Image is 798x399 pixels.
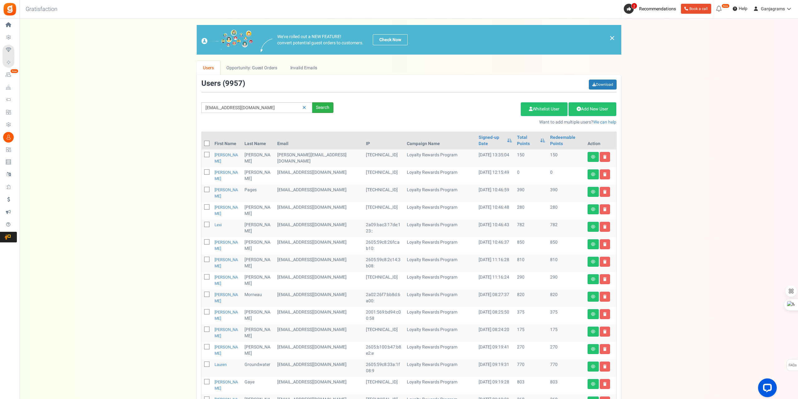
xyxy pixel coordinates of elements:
[761,6,785,12] span: Ganjagrams
[591,312,595,316] i: View details
[591,382,595,386] i: View details
[479,134,504,147] a: Signed-up Date
[476,149,515,167] td: [DATE] 13:35:04
[220,61,283,75] a: Opportunity: Guest Orders
[242,342,275,359] td: [PERSON_NAME]
[603,312,607,316] i: Delete user
[591,242,595,246] i: View details
[476,342,515,359] td: [DATE] 09:19:41
[214,274,238,286] a: [PERSON_NAME]
[591,277,595,281] i: View details
[214,222,222,228] a: Lexi
[550,134,582,147] a: Redeemable Points
[404,202,476,219] td: Loyalty Rewards Program
[404,289,476,307] td: Loyalty Rewards Program
[404,359,476,377] td: Loyalty Rewards Program
[242,184,275,202] td: Pages
[515,184,548,202] td: 390
[730,4,750,14] a: Help
[3,2,17,16] img: Gratisfaction
[591,190,595,194] i: View details
[363,324,404,342] td: [TECHNICAL_ID]
[404,219,476,237] td: Loyalty Rewards Program
[242,377,275,394] td: Gaye
[548,219,585,237] td: 782
[404,272,476,289] td: Loyalty Rewards Program
[548,359,585,377] td: 770
[404,132,476,149] th: Campaign Name
[515,149,548,167] td: 150
[476,324,515,342] td: [DATE] 08:24:20
[548,289,585,307] td: 820
[277,34,363,46] p: We've rolled out a NEW FEATURE! convert potential guest orders to customers.
[214,292,238,304] a: [PERSON_NAME]
[603,382,607,386] i: Delete user
[214,362,227,367] a: Lauren
[373,34,408,45] a: Check Now
[515,167,548,184] td: 0
[591,365,595,368] i: View details
[548,202,585,219] td: 280
[476,307,515,324] td: [DATE] 08:25:50
[363,359,404,377] td: 2605:59c8:33a:1f08:9
[476,377,515,394] td: [DATE] 09:19:28
[363,219,404,237] td: 2a09:bac3:17de:123::
[225,78,243,89] span: 9957
[214,379,238,391] a: [PERSON_NAME]
[404,237,476,254] td: Loyalty Rewards Program
[363,377,404,394] td: [TECHNICAL_ID]
[603,260,607,264] i: Delete user
[603,190,607,194] i: Delete user
[569,102,616,116] a: Add New User
[201,30,253,50] img: images
[517,134,537,147] a: Total Points
[2,70,17,80] a: New
[476,237,515,254] td: [DATE] 10:46:37
[214,327,238,339] a: [PERSON_NAME]
[242,167,275,184] td: [PERSON_NAME]
[515,289,548,307] td: 820
[593,119,616,125] a: We can help
[476,167,515,184] td: [DATE] 12:15:49
[10,69,18,73] em: New
[639,6,676,12] span: Recommendations
[275,307,363,324] td: [EMAIL_ADDRESS][DOMAIN_NAME]
[548,149,585,167] td: 150
[275,237,363,254] td: [EMAIL_ADDRESS][DOMAIN_NAME]
[515,237,548,254] td: 850
[591,225,595,229] i: View details
[515,377,548,394] td: 803
[585,132,616,149] th: Action
[275,167,363,184] td: [EMAIL_ADDRESS][DOMAIN_NAME]
[363,307,404,324] td: 2001:569:bd94:c00:58
[548,307,585,324] td: 375
[275,254,363,272] td: [EMAIL_ADDRESS][DOMAIN_NAME]
[603,277,607,281] i: Delete user
[515,359,548,377] td: 770
[515,272,548,289] td: 290
[737,6,747,12] span: Help
[404,342,476,359] td: Loyalty Rewards Program
[242,149,275,167] td: [PERSON_NAME]
[548,254,585,272] td: 810
[603,173,607,176] i: Delete user
[476,254,515,272] td: [DATE] 11:16:28
[275,289,363,307] td: [EMAIL_ADDRESS][DOMAIN_NAME]
[521,102,568,116] a: Whitelist User
[603,295,607,299] i: Delete user
[631,3,637,9] span: 2
[212,132,242,149] th: First Name
[603,242,607,246] i: Delete user
[242,202,275,219] td: [PERSON_NAME]
[242,324,275,342] td: [PERSON_NAME]
[214,187,238,199] a: [PERSON_NAME]
[275,219,363,237] td: [EMAIL_ADDRESS][DOMAIN_NAME]
[242,359,275,377] td: Groundwater
[363,184,404,202] td: [TECHNICAL_ID]
[548,184,585,202] td: 390
[19,3,64,16] h3: Gratisfaction
[242,132,275,149] th: Last Name
[214,257,238,269] a: [PERSON_NAME]
[261,39,273,52] img: images
[591,330,595,333] i: View details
